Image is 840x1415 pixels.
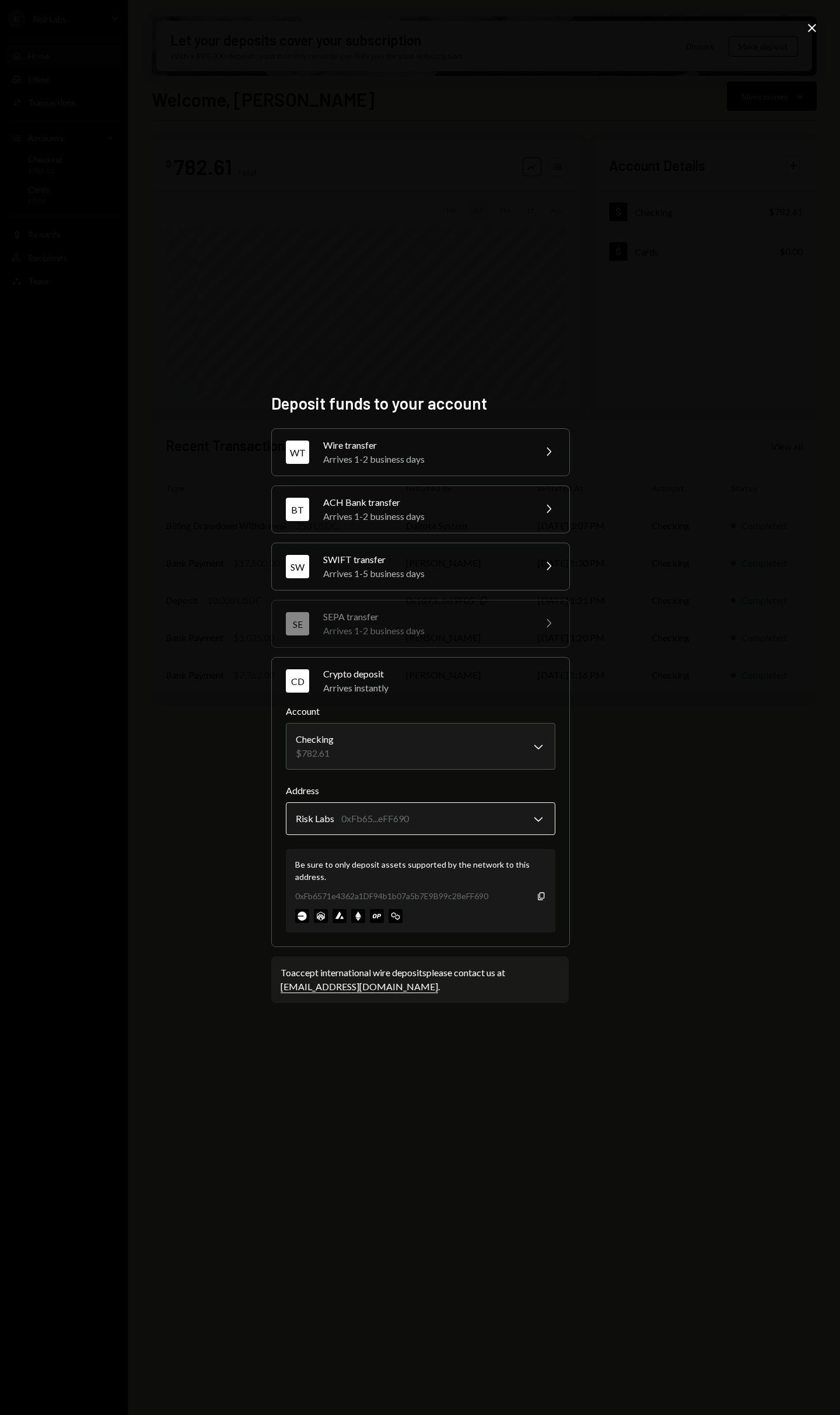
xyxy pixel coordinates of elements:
label: Account [286,704,555,718]
div: Arrives instantly [323,681,555,695]
button: CDCrypto depositArrives instantly [272,658,569,704]
div: Arrives 1-2 business days [323,624,527,638]
img: ethereum-mainnet [351,909,365,923]
a: [EMAIL_ADDRESS][DOMAIN_NAME] [281,981,438,993]
div: SEPA transfer [323,610,527,624]
h2: Deposit funds to your account [271,392,569,415]
img: base-mainnet [295,909,309,923]
div: BT [286,498,309,521]
div: Arrives 1-5 business days [323,567,527,581]
button: SESEPA transferArrives 1-2 business days [272,600,569,647]
div: ACH Bank transfer [323,495,527,509]
img: optimism-mainnet [370,909,384,923]
div: 0xFb6571e4362a1DF94b1b07a5b7E9B99c28eFF690 [295,890,488,902]
div: Arrives 1-2 business days [323,452,527,466]
button: BTACH Bank transferArrives 1-2 business days [272,486,569,533]
button: Account [286,723,555,770]
div: Crypto deposit [323,667,555,681]
div: CD [286,669,309,693]
button: WTWire transferArrives 1-2 business days [272,429,569,476]
div: SW [286,555,309,578]
div: CDCrypto depositArrives instantly [286,704,555,932]
div: SWIFT transfer [323,553,527,567]
div: To accept international wire deposits please contact us at . [281,966,559,994]
img: arbitrum-mainnet [314,909,328,923]
div: SE [286,612,309,635]
div: Arrives 1-2 business days [323,509,527,523]
label: Address [286,784,555,798]
img: polygon-mainnet [388,909,402,923]
button: SWSWIFT transferArrives 1-5 business days [272,543,569,590]
div: Be sure to only deposit assets supported by the network to this address. [295,858,546,883]
img: avalanche-mainnet [332,909,346,923]
div: 0xFb65...eFF690 [341,812,409,826]
div: Wire transfer [323,438,527,452]
div: WT [286,441,309,464]
button: Address [286,802,555,835]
